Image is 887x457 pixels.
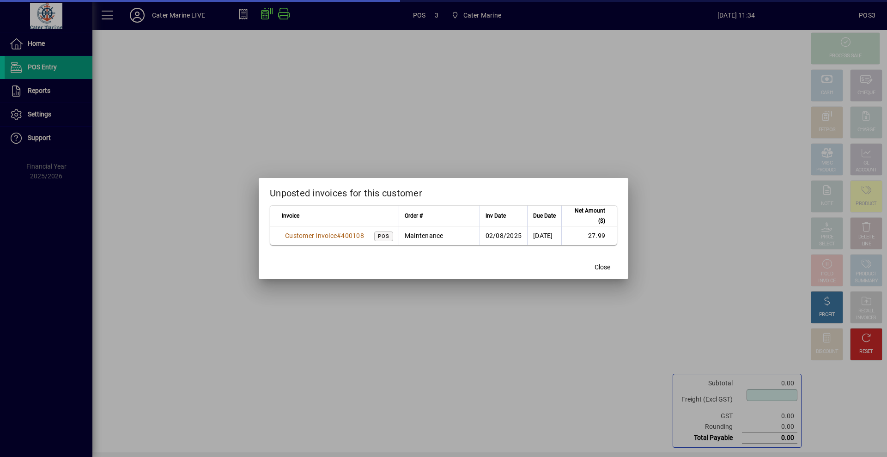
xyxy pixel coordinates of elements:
[282,231,367,241] a: Customer Invoice#400108
[285,232,337,239] span: Customer Invoice
[405,232,443,239] span: Maintenance
[561,226,617,245] td: 27.99
[567,206,605,226] span: Net Amount ($)
[341,232,364,239] span: 400108
[595,262,610,272] span: Close
[527,226,561,245] td: [DATE]
[480,226,528,245] td: 02/08/2025
[259,178,628,205] h2: Unposted invoices for this customer
[282,211,299,221] span: Invoice
[533,211,556,221] span: Due Date
[337,232,341,239] span: #
[405,211,423,221] span: Order #
[378,233,389,239] span: POS
[486,211,506,221] span: Inv Date
[588,259,617,275] button: Close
